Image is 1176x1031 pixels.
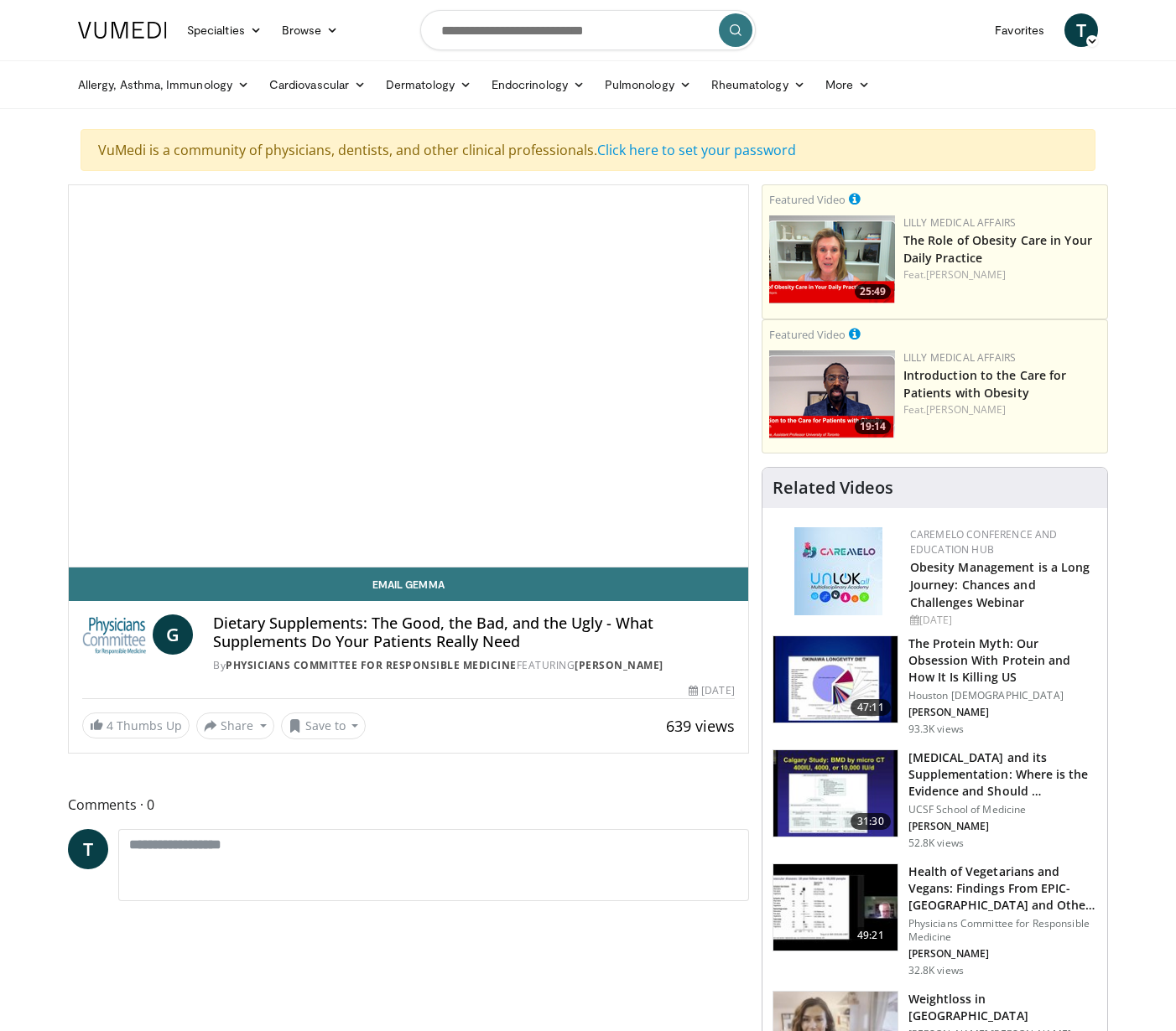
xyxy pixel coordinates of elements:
[855,284,891,299] span: 25:49
[908,837,964,850] p: 52.8K views
[926,267,1006,282] a: [PERSON_NAME]
[908,689,1097,702] p: Houston [DEMOGRAPHIC_DATA]
[769,350,895,438] img: acc2e291-ced4-4dd5-b17b-d06994da28f3.png.150x105_q85_crop-smart_upscale.png
[908,723,964,736] p: 93.3K views
[773,749,1097,850] a: 31:30 [MEDICAL_DATA] and its Supplementation: Where is the Evidence and Should … UCSF School of M...
[701,68,815,101] a: Rheumatology
[903,367,1067,401] a: Introduction to the Care for Patients with Obesity
[908,863,1097,914] h3: Health of Vegetarians and Vegans: Findings From EPIC-[GEOGRAPHIC_DATA] and Othe…
[773,864,898,951] img: 606f2b51-b844-428b-aa21-8c0c72d5a896.150x105_q85_crop-smart_upscale.jpg
[908,706,1097,719] p: [PERSON_NAME]
[575,658,663,672] a: [PERSON_NAME]
[259,68,376,101] a: Cardiovascular
[851,927,891,944] span: 49:21
[851,699,891,716] span: 47:11
[903,267,1101,282] div: Feat.
[908,803,1097,816] p: UCSF School of Medicine
[69,185,748,567] video-js: Video Player
[81,129,1095,171] div: VuMedi is a community of physicians, dentists, and other clinical professionals.
[177,13,272,47] a: Specialties
[420,10,756,50] input: Search topics, interventions
[908,820,1097,833] p: [PERSON_NAME]
[908,947,1097,961] p: [PERSON_NAME]
[908,749,1097,800] h3: [MEDICAL_DATA] and its Supplementation: Where is the Evidence and Should …
[213,614,734,650] h4: Dietary Supplements: The Good, the Bad, and the Ugly - What Supplements Do Your Patients Really Need
[769,215,895,303] a: 25:49
[773,750,898,837] img: 4bb25b40-905e-443e-8e37-83f056f6e86e.150x105_q85_crop-smart_upscale.jpg
[689,683,734,698] div: [DATE]
[769,192,846,207] small: Featured Video
[910,613,1094,628] div: [DATE]
[773,863,1097,977] a: 49:21 Health of Vegetarians and Vegans: Findings From EPIC-[GEOGRAPHIC_DATA] and Othe… Physicians...
[794,527,882,615] img: 45df64a9-a6de-482c-8a90-ada250f7980c.png.150x105_q85_autocrop_double_scale_upscale_version-0.2.jpg
[78,22,167,39] img: VuMedi Logo
[68,68,259,101] a: Allergy, Asthma, Immunology
[855,419,891,434] span: 19:14
[666,716,735,736] span: 639 views
[281,712,367,739] button: Save to
[769,327,846,342] small: Featured Video
[107,718,113,733] span: 4
[908,917,1097,944] p: Physicians Committee for Responsible Medicine
[985,13,1054,47] a: Favorites
[908,991,1097,1024] h3: Weightloss in [GEOGRAPHIC_DATA]
[481,68,595,101] a: Endocrinology
[769,350,895,438] a: 19:14
[196,712,274,739] button: Share
[82,614,146,655] img: Physicians Committee for Responsible Medicine
[82,712,190,738] a: 4 Thumbs Up
[1064,13,1098,47] a: T
[903,215,1017,230] a: Lilly Medical Affairs
[908,635,1097,686] h3: The Protein Myth: Our Obsession With Protein and How It Is Killing US
[597,141,796,159] a: Click here to set your password
[376,68,481,101] a: Dermatology
[272,13,349,47] a: Browse
[68,829,108,869] a: T
[851,813,891,830] span: 31:30
[773,636,898,723] img: b7b8b05e-5021-418b-a89a-60a270e7cf82.150x105_q85_crop-smart_upscale.jpg
[903,402,1101,417] div: Feat.
[926,402,1006,417] a: [PERSON_NAME]
[773,478,893,498] h4: Related Videos
[769,215,895,303] img: e1208b6b-349f-4914-9dd7-f97803bdbf1d.png.150x105_q85_crop-smart_upscale.png
[908,964,964,977] p: 32.8K views
[213,658,734,673] div: By FEATURING
[910,527,1058,557] a: CaReMeLO Conference and Education Hub
[595,68,701,101] a: Pulmonology
[910,559,1090,610] a: Obesity Management is a Long Journey: Chances and Challenges Webinar
[68,794,749,816] span: Comments 0
[226,658,517,672] a: Physicians Committee for Responsible Medicine
[773,635,1097,736] a: 47:11 The Protein Myth: Our Obsession With Protein and How It Is Killing US Houston [DEMOGRAPHIC_...
[69,567,748,601] a: Email Gemma
[903,350,1017,365] a: Lilly Medical Affairs
[153,614,193,655] a: G
[815,68,880,101] a: More
[903,232,1092,266] a: The Role of Obesity Care in Your Daily Practice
